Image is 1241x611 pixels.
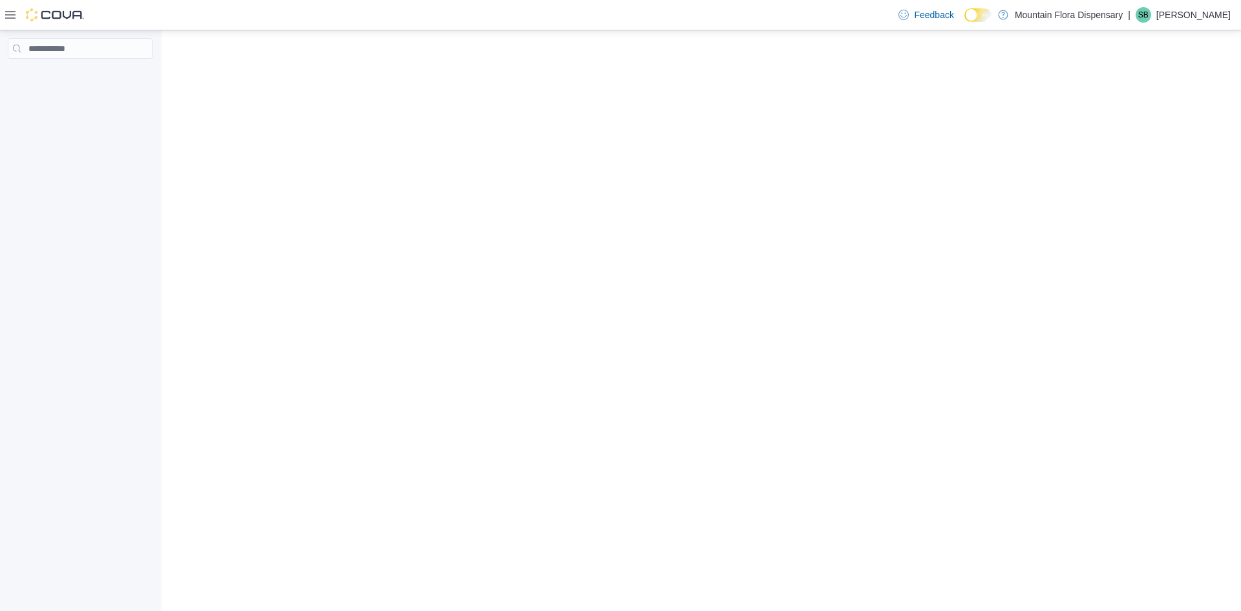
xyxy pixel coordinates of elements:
[893,2,959,28] a: Feedback
[1156,7,1231,23] p: [PERSON_NAME]
[1138,7,1149,23] span: SB
[1128,7,1130,23] p: |
[26,8,84,21] img: Cova
[1015,7,1123,23] p: Mountain Flora Dispensary
[914,8,953,21] span: Feedback
[8,61,153,92] nav: Complex example
[1136,7,1151,23] div: Scott Burr
[964,8,992,22] input: Dark Mode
